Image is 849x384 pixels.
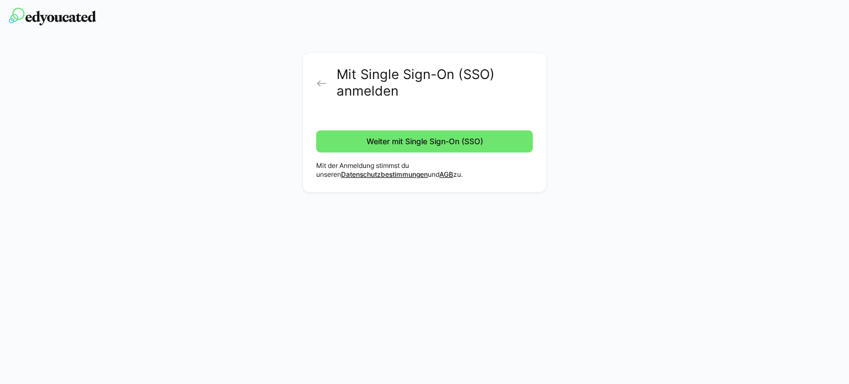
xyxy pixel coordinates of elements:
p: Mit der Anmeldung stimmst du unseren und zu. [316,161,533,179]
span: Weiter mit Single Sign-On (SSO) [365,136,485,147]
a: Datenschutzbestimmungen [341,170,428,178]
h2: Mit Single Sign-On (SSO) anmelden [337,66,533,99]
button: Weiter mit Single Sign-On (SSO) [316,130,533,152]
a: AGB [439,170,453,178]
img: edyoucated [9,8,96,25]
